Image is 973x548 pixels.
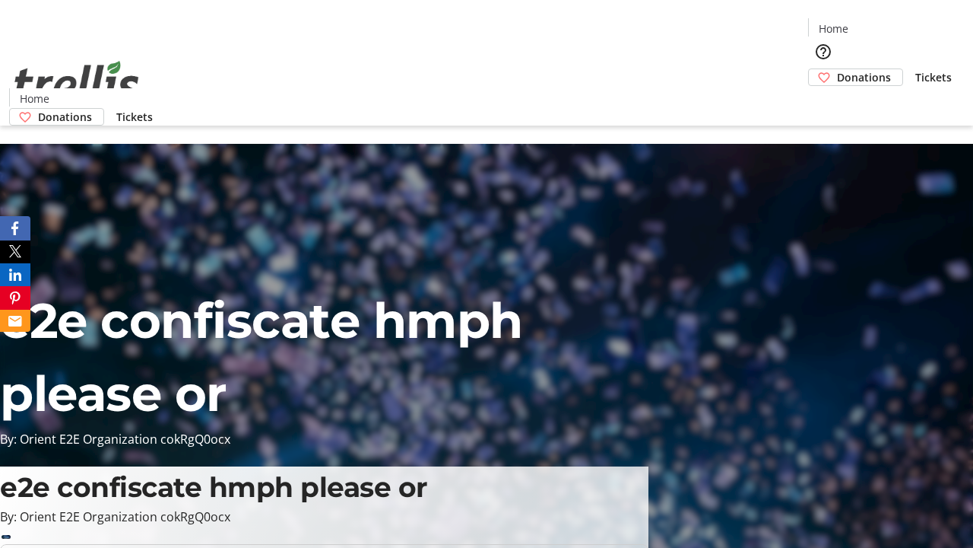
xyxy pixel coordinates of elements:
img: Orient E2E Organization cokRgQ0ocx's Logo [9,44,144,120]
span: Donations [38,109,92,125]
a: Donations [808,68,903,86]
button: Cart [808,86,838,116]
span: Donations [837,69,891,85]
a: Tickets [104,109,165,125]
a: Home [809,21,857,37]
span: Home [20,91,49,107]
a: Home [10,91,59,107]
button: Help [808,37,838,67]
a: Donations [9,108,104,126]
a: Tickets [903,69,964,85]
span: Home [819,21,848,37]
span: Tickets [915,69,952,85]
span: Tickets [116,109,153,125]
